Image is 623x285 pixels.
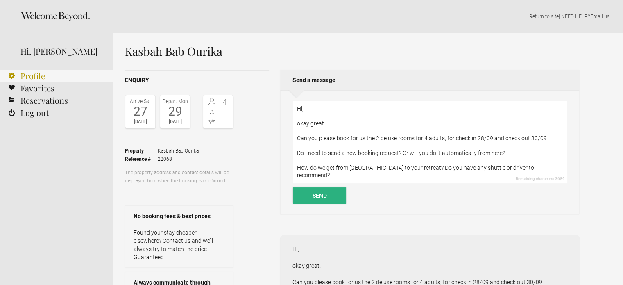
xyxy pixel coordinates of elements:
[280,70,580,90] h2: Send a message
[127,105,153,118] div: 27
[158,155,199,163] span: 22068
[218,117,231,125] span: -
[293,187,346,204] button: Send
[158,147,199,155] span: Kasbah Bab Ourika
[125,147,158,155] strong: Property
[127,97,153,105] div: Arrive Sat
[134,212,225,220] strong: No booking fees & best prices
[218,98,231,106] span: 4
[125,155,158,163] strong: Reference #
[590,13,609,20] a: Email us
[218,107,231,116] span: -
[134,228,225,261] p: Found your stay cheaper elsewhere? Contact us and we’ll always try to match the price. Guaranteed.
[125,76,269,84] h2: Enquiry
[529,13,559,20] a: Return to site
[125,45,580,57] h1: Kasbah Bab Ourika
[162,118,188,126] div: [DATE]
[125,12,611,21] p: | NEED HELP? .
[162,105,188,118] div: 29
[125,169,233,185] p: The property address and contact details will be displayed here when the booking is confirmed.
[127,118,153,126] div: [DATE]
[20,45,100,57] div: Hi, [PERSON_NAME]
[162,97,188,105] div: Depart Mon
